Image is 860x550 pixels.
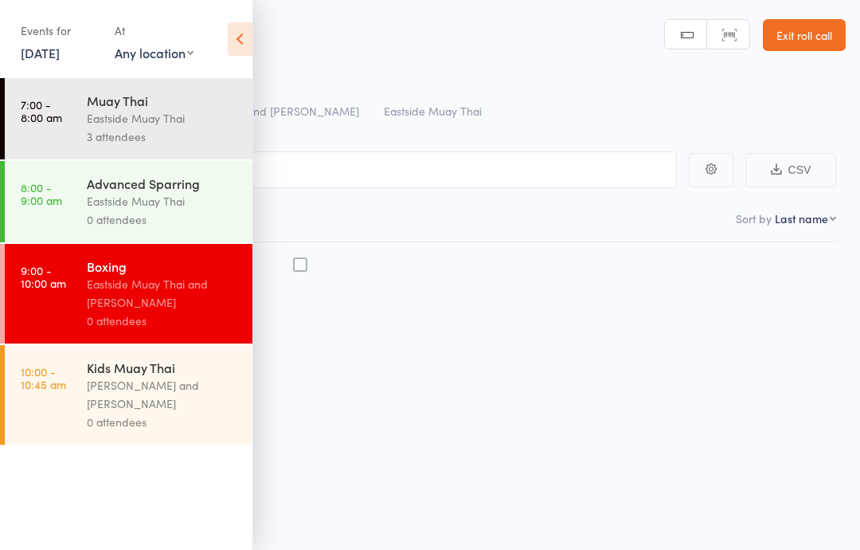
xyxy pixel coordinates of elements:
div: 0 attendees [87,210,239,229]
div: Muay Thai [87,92,239,109]
a: 9:00 -10:00 amBoxingEastside Muay Thai and [PERSON_NAME]0 attendees [5,244,252,344]
div: [PERSON_NAME] and [PERSON_NAME] [87,376,239,413]
div: Eastside Muay Thai [87,109,239,128]
a: 7:00 -8:00 amMuay ThaiEastside Muay Thai3 attendees [5,78,252,159]
a: 8:00 -9:00 amAdvanced SparringEastside Muay Thai0 attendees [5,161,252,242]
div: Kids Muay Thai [87,359,239,376]
a: Exit roll call [763,19,846,51]
a: 10:00 -10:45 amKids Muay Thai[PERSON_NAME] and [PERSON_NAME]0 attendees [5,345,252,445]
div: Events for [21,18,99,44]
time: 8:00 - 9:00 am [21,181,62,206]
time: 10:00 - 10:45 am [21,365,66,391]
div: Boxing [87,257,239,275]
div: 3 attendees [87,128,239,146]
button: CSV [745,153,836,187]
div: Eastside Muay Thai and [PERSON_NAME] [87,275,239,312]
div: Advanced Sparring [87,175,239,192]
div: At [115,18,193,44]
span: Eastside Muay Thai [384,103,482,119]
input: Search by name [24,151,677,188]
div: 0 attendees [87,413,239,431]
label: Sort by [736,210,772,226]
div: Eastside Muay Thai [87,192,239,210]
div: Last name [775,210,828,226]
a: [DATE] [21,44,60,61]
div: 0 attendees [87,312,239,330]
time: 9:00 - 10:00 am [21,264,66,289]
time: 7:00 - 8:00 am [21,98,62,124]
div: Any location [115,44,193,61]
